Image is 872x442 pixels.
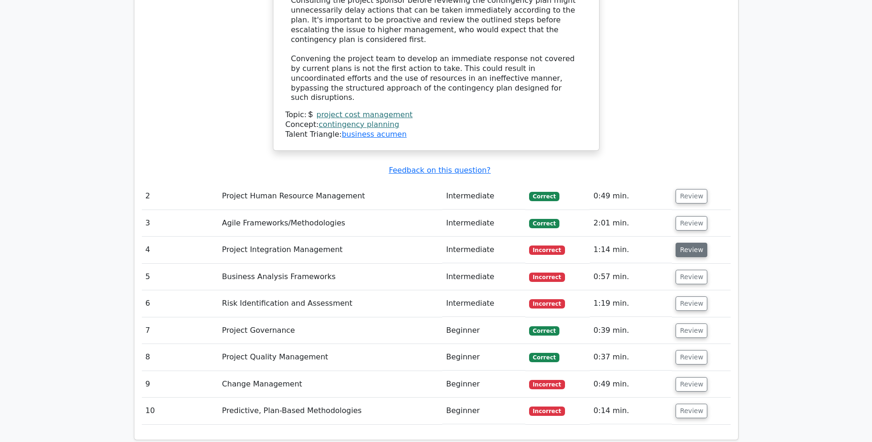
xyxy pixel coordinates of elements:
div: Concept: [286,120,587,130]
td: Project Quality Management [218,344,442,371]
td: Beginner [442,398,525,424]
td: 7 [142,317,218,344]
td: Project Integration Management [218,237,442,263]
td: Intermediate [442,264,525,290]
div: Talent Triangle: [286,110,587,139]
button: Review [676,243,707,257]
td: 10 [142,398,218,424]
td: Risk Identification and Assessment [218,290,442,317]
td: 0:14 min. [590,398,672,424]
td: Beginner [442,371,525,398]
span: Correct [529,192,559,201]
td: 9 [142,371,218,398]
td: Beginner [442,344,525,371]
td: 1:19 min. [590,290,672,317]
td: Intermediate [442,290,525,317]
span: Incorrect [529,246,565,255]
span: Correct [529,219,559,228]
td: 0:39 min. [590,317,672,344]
button: Review [676,323,707,338]
span: Incorrect [529,407,565,416]
a: business acumen [342,130,406,139]
td: Business Analysis Frameworks [218,264,442,290]
td: 6 [142,290,218,317]
td: 4 [142,237,218,263]
a: contingency planning [319,120,399,129]
td: Intermediate [442,183,525,210]
button: Review [676,270,707,284]
td: 2 [142,183,218,210]
td: 8 [142,344,218,371]
td: Agile Frameworks/Methodologies [218,210,442,237]
td: 1:14 min. [590,237,672,263]
td: 2:01 min. [590,210,672,237]
td: Intermediate [442,237,525,263]
span: Incorrect [529,273,565,282]
td: Intermediate [442,210,525,237]
span: Correct [529,353,559,362]
a: Feedback on this question? [389,166,490,175]
td: 0:57 min. [590,264,672,290]
td: 0:49 min. [590,371,672,398]
button: Review [676,377,707,392]
button: Review [676,404,707,418]
button: Review [676,296,707,311]
span: Incorrect [529,380,565,389]
td: Project Governance [218,317,442,344]
td: Project Human Resource Management [218,183,442,210]
td: Beginner [442,317,525,344]
td: Change Management [218,371,442,398]
span: Incorrect [529,299,565,309]
a: project cost management [316,110,412,119]
div: Topic: [286,110,587,120]
td: 0:49 min. [590,183,672,210]
button: Review [676,189,707,203]
button: Review [676,350,707,365]
td: Predictive, Plan-Based Methodologies [218,398,442,424]
button: Review [676,216,707,231]
td: 3 [142,210,218,237]
td: 5 [142,264,218,290]
span: Correct [529,326,559,336]
td: 0:37 min. [590,344,672,371]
